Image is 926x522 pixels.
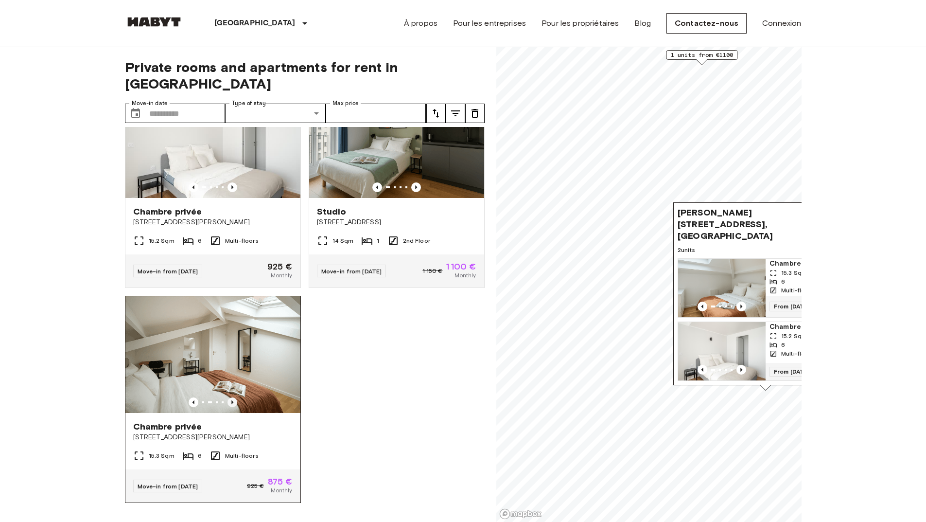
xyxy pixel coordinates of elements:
span: Chambre privée [769,322,849,332]
span: Move-in from [DATE] [138,483,198,490]
label: Type of stay [232,99,266,108]
span: Chambre privée [133,206,202,217]
span: Move-in from [DATE] [138,268,198,275]
img: Marketing picture of unit FR-18-003-003-04 [125,81,300,198]
label: Max price [332,99,359,108]
button: Previous image [227,182,237,192]
span: Chambre privée [769,259,849,269]
span: Monthly [271,271,292,280]
span: From [DATE] [769,302,814,311]
button: Previous image [372,182,382,192]
label: Move-in date [132,99,168,108]
button: Previous image [227,397,237,407]
span: Chambre privée [133,421,202,432]
span: 2 units [678,246,854,254]
button: Previous image [189,397,198,407]
span: 6 [781,341,785,349]
span: 1 150 € [422,267,442,275]
span: 6 [781,277,785,286]
a: Blog [634,18,651,29]
a: Mapbox logo [499,508,542,520]
span: Monthly [271,486,292,495]
span: Multi-floors [781,349,815,358]
button: tune [446,104,465,123]
a: Previous imagePrevious imageChambre privée[STREET_ADDRESS][PERSON_NAME]15.3 Sqm6Multi-floorsMove-... [125,296,301,503]
button: Choose date [126,104,145,123]
a: Connexion [762,18,801,29]
span: 1 100 € [446,262,476,271]
span: 6 [198,451,202,460]
p: [GEOGRAPHIC_DATA] [214,18,296,29]
a: Marketing picture of unit FR-18-003-003-04Previous imagePrevious imageChambre privée[STREET_ADDRE... [125,81,301,288]
span: 1 [377,236,379,245]
a: À propos [404,18,437,29]
img: Marketing picture of unit FR-18-009-008-001 [309,81,484,198]
a: Marketing picture of unit FR-18-003-003-04Previous imagePrevious imageChambre privée15.2 Sqm6Mult... [678,322,854,381]
img: Habyt [125,17,183,27]
span: Multi-floors [225,451,259,460]
button: Previous image [736,365,746,375]
button: Previous image [698,302,707,311]
a: Contactez-nous [666,13,747,34]
span: Multi-floors [225,236,259,245]
span: 875 € [268,477,293,486]
span: [STREET_ADDRESS][PERSON_NAME] [133,217,293,227]
span: From [DATE] [769,367,814,377]
span: 15.3 Sqm [149,451,175,460]
div: Map marker [673,202,858,391]
button: Previous image [189,182,198,192]
span: 6 [198,236,202,245]
span: 925 € [267,262,293,271]
button: Previous image [698,365,707,375]
a: Pour les propriétaires [542,18,619,29]
button: Previous image [736,302,746,311]
button: tune [426,104,446,123]
span: Move-in from [DATE] [321,268,382,275]
span: Studio [317,206,347,217]
span: 1 units from €1100 [670,51,733,59]
a: Marketing picture of unit FR-18-003-003-05Previous imagePrevious imageChambre privée15.3 Sqm6Mult... [678,258,854,318]
span: 925 € [247,482,264,490]
img: Marketing picture of unit FR-18-003-003-04 [678,322,766,380]
span: [PERSON_NAME][STREET_ADDRESS], [GEOGRAPHIC_DATA] [678,207,834,242]
span: 14 Sqm [332,236,354,245]
span: [STREET_ADDRESS][PERSON_NAME] [133,432,293,442]
span: Multi-floors [781,286,815,295]
img: Marketing picture of unit FR-18-003-003-05 [678,259,766,317]
span: Monthly [454,271,476,280]
a: Marketing picture of unit FR-18-009-008-001Previous imagePrevious imageStudio[STREET_ADDRESS]14 S... [309,81,485,288]
div: Map marker [666,50,737,65]
a: Pour les entreprises [453,18,526,29]
span: Private rooms and apartments for rent in [GEOGRAPHIC_DATA] [125,59,485,92]
span: [STREET_ADDRESS] [317,217,476,227]
span: 2nd Floor [403,236,430,245]
img: Marketing picture of unit FR-18-003-003-05 [125,296,300,413]
span: 15.3 Sqm [781,269,807,277]
button: tune [465,104,485,123]
span: 15.2 Sqm [149,236,175,245]
button: Previous image [411,182,421,192]
span: 15.2 Sqm [781,332,807,341]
